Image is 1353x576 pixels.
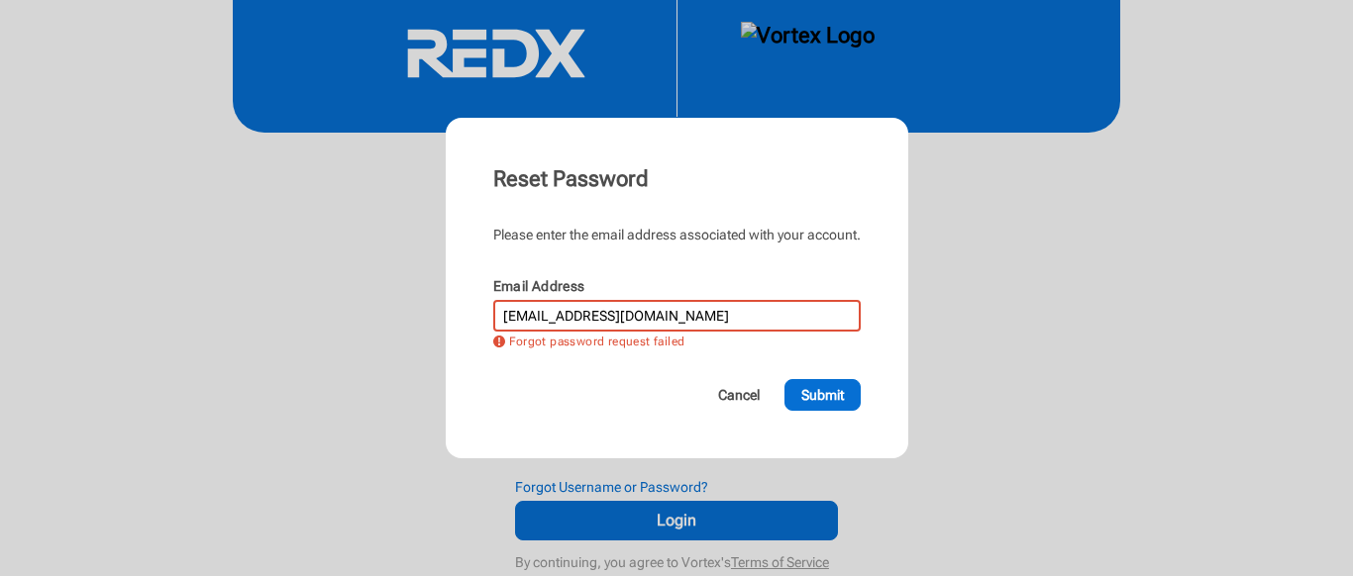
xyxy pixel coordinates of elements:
div: Please enter the email address associated with your account. [493,225,861,244]
button: Submit [784,379,861,411]
div: Reset Password [493,165,861,193]
span: Forgot password request failed [509,336,685,347]
span: Submit [801,385,844,405]
button: Cancel [701,379,777,411]
label: Email Address [493,278,585,294]
span: Cancel [718,385,760,405]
